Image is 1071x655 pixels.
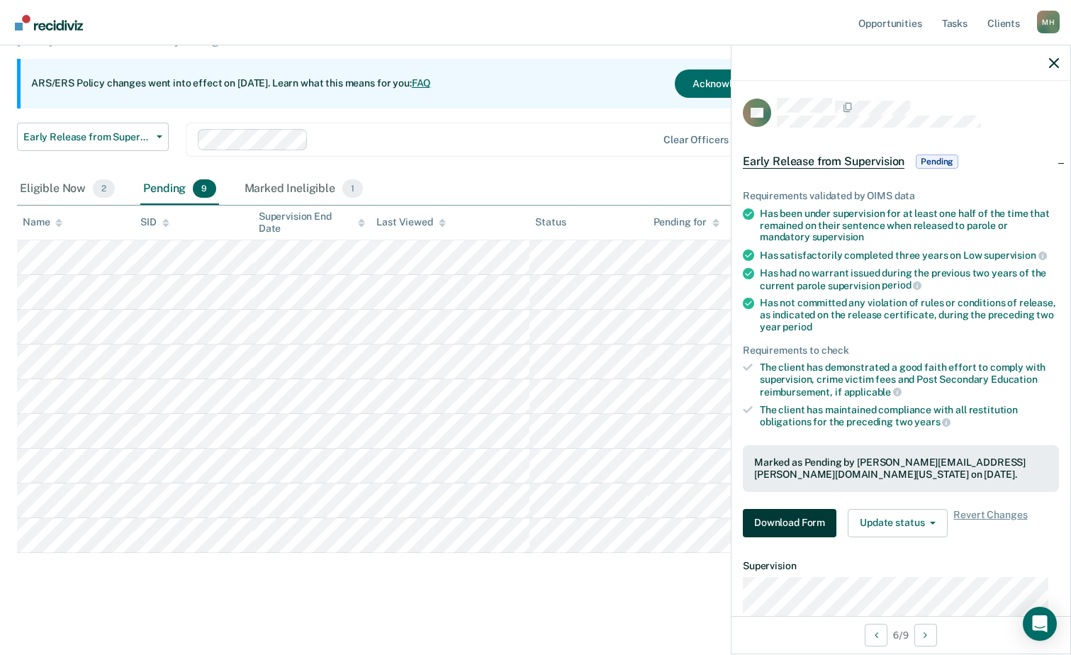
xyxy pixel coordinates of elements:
[743,560,1059,572] dt: Supervision
[342,179,363,198] span: 1
[882,279,921,291] span: period
[23,131,151,143] span: Early Release from Supervision
[17,174,118,205] div: Eligible Now
[31,77,431,91] p: ARS/ERS Policy changes went into effect on [DATE]. Learn what this means for you:
[15,15,83,30] img: Recidiviz
[865,624,887,646] button: Previous Opportunity
[844,386,902,398] span: applicable
[743,345,1059,357] div: Requirements to check
[731,616,1070,654] div: 6 / 9
[140,216,169,228] div: SID
[754,457,1048,481] div: Marked as Pending by [PERSON_NAME][EMAIL_ADDRESS][PERSON_NAME][DOMAIN_NAME][US_STATE] on [DATE].
[535,216,566,228] div: Status
[760,362,1059,398] div: The client has demonstrated a good faith effort to comply with supervision, crime victim fees and...
[23,216,62,228] div: Name
[1023,607,1057,641] div: Open Intercom Messenger
[953,509,1027,537] span: Revert Changes
[743,155,904,169] span: Early Release from Supervision
[914,416,951,427] span: years
[760,267,1059,291] div: Has had no warrant issued during the previous two years of the current parole supervision
[17,21,781,47] p: Supervision clients may be eligible for Early Release from Supervision if they meet certain crite...
[1037,11,1060,33] button: Profile dropdown button
[914,624,937,646] button: Next Opportunity
[140,174,218,205] div: Pending
[412,77,432,89] a: FAQ
[193,179,215,198] span: 9
[654,216,719,228] div: Pending for
[675,69,809,98] button: Acknowledge & Close
[984,250,1046,261] span: supervision
[783,321,812,332] span: period
[848,509,948,537] button: Update status
[812,231,864,242] span: supervision
[376,216,445,228] div: Last Viewed
[1037,11,1060,33] div: M H
[743,509,842,537] a: Navigate to form link
[743,509,836,537] button: Download Form
[916,155,958,169] span: Pending
[93,179,115,198] span: 2
[242,174,366,205] div: Marked Ineligible
[760,249,1059,262] div: Has satisfactorily completed three years on Low
[259,211,365,235] div: Supervision End Date
[760,208,1059,243] div: Has been under supervision for at least one half of the time that remained on their sentence when...
[731,139,1070,184] div: Early Release from SupervisionPending
[760,297,1059,332] div: Has not committed any violation of rules or conditions of release, as indicated on the release ce...
[743,190,1059,202] div: Requirements validated by OIMS data
[663,134,729,146] div: Clear officers
[760,404,1059,428] div: The client has maintained compliance with all restitution obligations for the preceding two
